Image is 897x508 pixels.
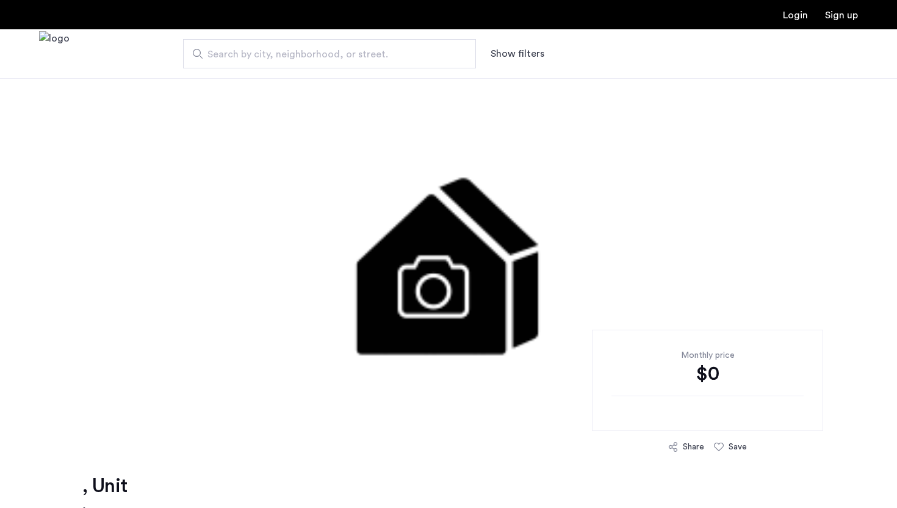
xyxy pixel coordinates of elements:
input: Apartment Search [183,39,476,68]
a: Registration [825,10,858,20]
h1: , Unit [82,474,127,498]
span: Search by city, neighborhood, or street. [207,47,442,62]
img: logo [39,31,70,77]
a: Login [783,10,808,20]
div: Save [729,441,747,453]
a: Cazamio Logo [39,31,70,77]
div: Monthly price [611,349,804,361]
div: $0 [611,361,804,386]
div: Share [683,441,704,453]
button: Show or hide filters [491,46,544,61]
img: 3.gif [162,78,736,445]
